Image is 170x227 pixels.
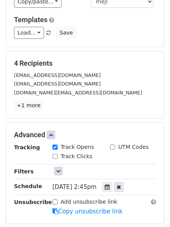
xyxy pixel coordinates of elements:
[61,143,94,151] label: Track Opens
[14,16,47,24] a: Templates
[14,168,34,175] strong: Filters
[14,199,52,205] strong: Unsubscribe
[14,183,42,189] strong: Schedule
[14,90,142,96] small: [DOMAIN_NAME][EMAIL_ADDRESS][DOMAIN_NAME]
[53,183,96,190] span: [DATE] 2:45pm
[56,27,76,39] button: Save
[14,59,156,68] h5: 4 Recipients
[14,131,156,139] h5: Advanced
[118,143,149,151] label: UTM Codes
[14,81,101,87] small: [EMAIL_ADDRESS][DOMAIN_NAME]
[14,144,40,150] strong: Tracking
[61,198,117,206] label: Add unsubscribe link
[14,101,43,110] a: +1 more
[61,152,93,161] label: Track Clicks
[14,27,44,39] a: Load...
[131,190,170,227] iframe: Chat Widget
[53,208,123,215] a: Copy unsubscribe link
[14,72,101,78] small: [EMAIL_ADDRESS][DOMAIN_NAME]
